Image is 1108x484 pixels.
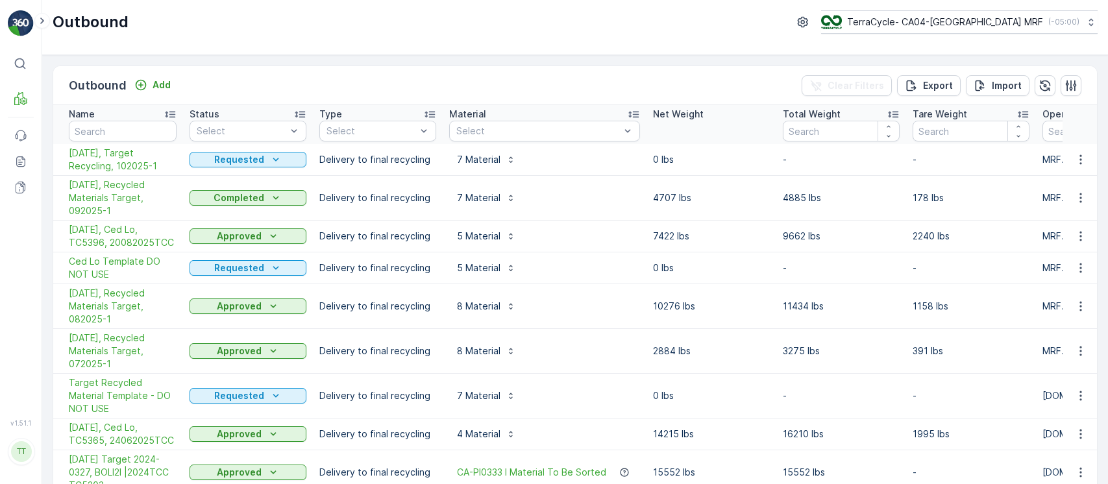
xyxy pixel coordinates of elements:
[913,345,1029,357] p: 391 lbs
[8,430,34,474] button: TT
[197,125,286,138] p: Select
[449,226,524,247] button: 5 Material
[217,428,262,441] p: Approved
[319,389,436,402] p: Delivery to final recycling
[319,345,436,357] p: Delivery to final recycling
[319,466,436,479] p: Delivery to final recycling
[11,441,32,462] div: TT
[783,153,900,166] p: -
[214,153,264,166] p: Requested
[1042,108,1083,121] p: Operator
[913,466,1029,479] p: -
[783,300,900,313] p: 11434 lbs
[783,428,900,441] p: 16210 lbs
[326,125,416,138] p: Select
[653,300,770,313] p: 10276 lbs
[53,12,129,32] p: Outbound
[847,16,1043,29] p: TerraCycle- CA04-[GEOGRAPHIC_DATA] MRF
[913,230,1029,243] p: 2240 lbs
[783,108,841,121] p: Total Weight
[69,77,127,95] p: Outbound
[783,261,900,274] p: -
[913,428,1029,441] p: 1995 lbs
[653,345,770,357] p: 2884 lbs
[449,188,524,208] button: 7 Material
[153,79,171,91] p: Add
[190,426,306,442] button: Approved
[319,191,436,204] p: Delivery to final recycling
[69,223,177,249] span: [DATE], Ced Lo, TC5396, 20082025TCC
[190,298,306,314] button: Approved
[966,75,1029,96] button: Import
[913,300,1029,313] p: 1158 lbs
[319,153,436,166] p: Delivery to final recycling
[802,75,892,96] button: Clear Filters
[913,389,1029,402] p: -
[69,178,177,217] span: [DATE], Recycled Materials Target, 092025-1
[8,10,34,36] img: logo
[992,79,1022,92] p: Import
[783,389,900,402] p: -
[69,178,177,217] a: 09/01/25, Recycled Materials Target, 092025-1
[653,428,770,441] p: 14215 lbs
[69,421,177,447] a: 06/24/25, Ced Lo, TC5365, 24062025TCC
[69,376,177,415] a: Target Recycled Material Template - DO NOT USE
[653,108,704,121] p: Net Weight
[190,388,306,404] button: Requested
[653,389,770,402] p: 0 lbs
[457,345,500,357] p: 8 Material
[923,79,953,92] p: Export
[457,191,500,204] p: 7 Material
[783,121,900,141] input: Search
[653,230,770,243] p: 7422 lbs
[783,230,900,243] p: 9662 lbs
[783,466,900,479] p: 15552 lbs
[69,287,177,326] a: 08/01/25, Recycled Materials Target, 082025-1
[69,223,177,249] a: 08/20/25, Ced Lo, TC5396, 20082025TCC
[449,296,524,317] button: 8 Material
[69,287,177,326] span: [DATE], Recycled Materials Target, 082025-1
[913,191,1029,204] p: 178 lbs
[69,255,177,281] a: Ced Lo Template DO NOT USE
[190,343,306,359] button: Approved
[828,79,884,92] p: Clear Filters
[653,466,770,479] p: 15552 lbs
[449,149,524,170] button: 7 Material
[457,466,606,479] a: CA-PI0333 I Material To Be Sorted
[319,300,436,313] p: Delivery to final recycling
[217,230,262,243] p: Approved
[449,385,524,406] button: 7 Material
[457,300,500,313] p: 8 Material
[69,332,177,370] span: [DATE], Recycled Materials Target, 072025-1
[214,191,264,204] p: Completed
[783,191,900,204] p: 4885 lbs
[449,341,524,361] button: 8 Material
[217,466,262,479] p: Approved
[1048,17,1079,27] p: ( -05:00 )
[69,108,95,121] p: Name
[449,258,524,278] button: 5 Material
[319,230,436,243] p: Delivery to final recycling
[913,108,967,121] p: Tare Weight
[69,421,177,447] span: [DATE], Ced Lo, TC5365, 24062025TCC
[319,428,436,441] p: Delivery to final recycling
[190,190,306,206] button: Completed
[69,147,177,173] a: 10/01/25, Target Recycling, 102025-1
[319,261,436,274] p: Delivery to final recycling
[190,228,306,244] button: Approved
[69,121,177,141] input: Search
[457,153,500,166] p: 7 Material
[190,152,306,167] button: Requested
[214,261,264,274] p: Requested
[190,465,306,480] button: Approved
[190,260,306,276] button: Requested
[653,153,770,166] p: 0 lbs
[913,153,1029,166] p: -
[190,108,219,121] p: Status
[457,428,500,441] p: 4 Material
[913,121,1029,141] input: Search
[457,230,500,243] p: 5 Material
